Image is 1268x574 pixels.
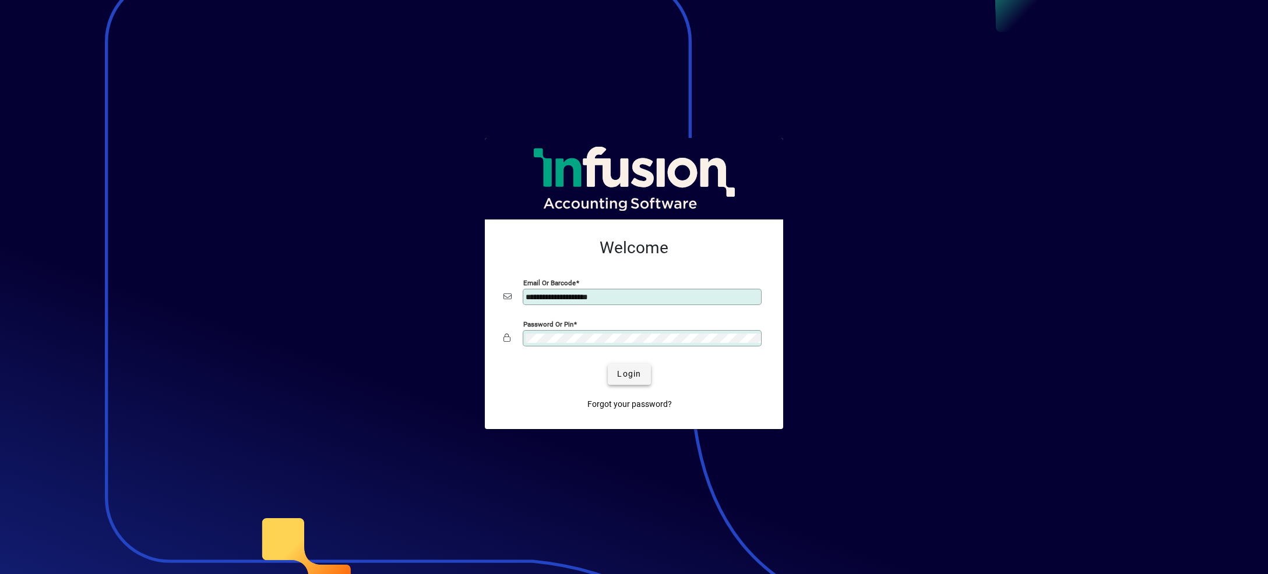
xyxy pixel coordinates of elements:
span: Forgot your password? [587,398,672,410]
h2: Welcome [503,238,765,258]
mat-label: Password or Pin [523,320,573,328]
button: Login [608,364,650,385]
mat-label: Email or Barcode [523,278,576,286]
span: Login [617,368,641,380]
a: Forgot your password? [583,394,677,415]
